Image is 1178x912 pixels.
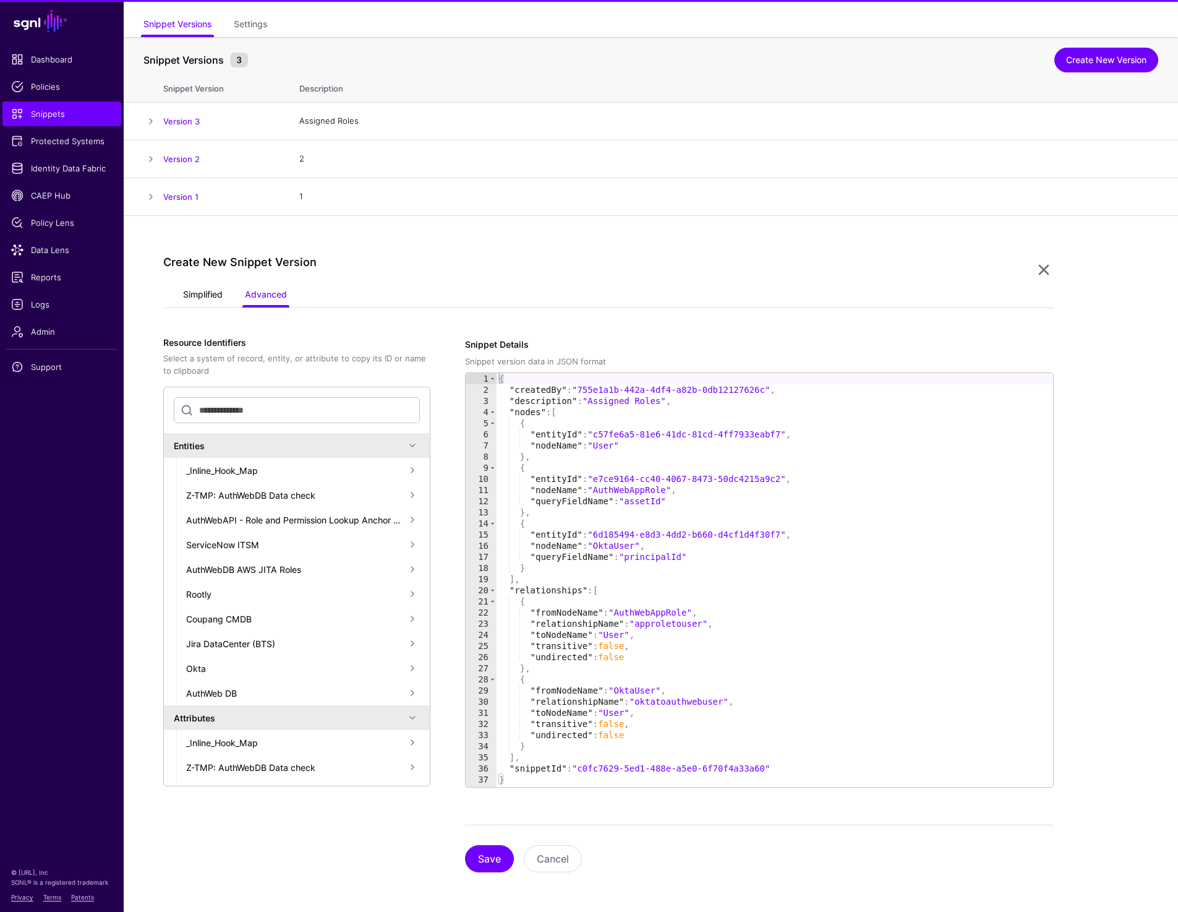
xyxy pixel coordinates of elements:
div: 37 [466,774,497,785]
div: 20 [466,585,497,596]
div: Z-TMP: AuthWebDB Data check [186,761,405,774]
div: 32 [466,718,497,729]
div: 15 [466,529,497,540]
a: Identity Data Fabric [2,156,121,181]
a: Data Lens [2,238,121,262]
a: Policies [2,74,121,99]
a: Advanced [245,284,287,308]
a: CAEP Hub [2,183,121,208]
span: Protected Systems [11,135,113,147]
div: 4 [466,407,497,418]
span: Toggle code folding, rows 21 through 27 [489,596,496,607]
a: Settings [234,14,267,37]
span: Toggle code folding, rows 20 through 35 [489,585,496,596]
span: Snippets [11,108,113,120]
div: Snippet version data in JSON format [465,356,606,368]
p: SGNL® is a registered trademark [11,877,113,887]
div: 16 [466,540,497,551]
span: Logs [11,298,113,311]
div: 11 [466,484,497,496]
span: Toggle code folding, rows 5 through 8 [489,418,496,429]
div: 6 [466,429,497,440]
div: 17 [466,551,497,562]
div: 36 [466,763,497,774]
button: Cancel [524,845,582,872]
div: 24 [466,629,497,640]
span: CAEP Hub [11,189,113,202]
span: Toggle code folding, rows 28 through 34 [489,674,496,685]
div: 25 [466,640,497,652]
div: 1 [466,373,497,384]
span: Data Lens [11,244,113,256]
div: Jira DataCenter (BTS) [186,637,405,650]
div: 30 [466,696,497,707]
div: 21 [466,596,497,607]
span: Policies [11,80,113,93]
a: Terms [43,893,61,901]
a: Version 3 [163,116,200,126]
div: Rootly [186,588,405,601]
div: 5 [466,418,497,429]
div: 23 [466,618,497,629]
div: Okta [186,662,405,675]
th: Snippet Version [163,71,287,103]
a: Policy Lens [2,210,121,235]
span: Support [11,361,113,373]
div: 29 [466,685,497,696]
a: Reports [2,265,121,290]
div: 8 [466,451,497,462]
div: 18 [466,562,497,574]
div: Coupang CMDB [186,613,405,626]
a: Patents [71,893,94,901]
a: Create New Version [1054,48,1158,72]
div: AuthWeb DB [186,687,405,700]
span: Reports [11,271,113,283]
div: 33 [466,729,497,741]
div: 19 [466,574,497,585]
div: 2 [299,153,1158,165]
span: Admin [11,325,113,338]
span: Snippet Versions [140,53,227,67]
div: 31 [466,707,497,718]
a: Dashboard [2,47,121,72]
div: 3 [466,395,497,407]
small: 3 [230,53,248,67]
div: 13 [466,507,497,518]
div: 2 [466,384,497,395]
a: Logs [2,292,121,317]
div: 1 [299,191,1158,203]
span: Identity Data Fabric [11,162,113,174]
div: 10 [466,473,497,484]
div: 7 [466,440,497,451]
a: Privacy [11,893,33,901]
span: Toggle code folding, rows 9 through 13 [489,462,496,473]
div: 35 [466,752,497,763]
a: Admin [2,319,121,344]
div: Assigned Roles [299,115,1158,127]
a: SGNL [7,7,116,35]
span: Policy Lens [11,217,113,229]
div: ServiceNow ITSM [186,538,405,551]
div: 28 [466,674,497,685]
div: 9 [466,462,497,473]
div: Z-TMP: AuthWebDB Data check [186,489,405,502]
p: © [URL], Inc [11,867,113,877]
span: Toggle code folding, rows 1 through 37 [489,373,496,384]
div: AuthWebAPI - Role and Permission Lookup Anchor Nodes [186,514,405,527]
h5: Resource Identifiers [163,338,430,348]
a: Snippet Versions [143,14,211,37]
a: Snippets [2,101,121,126]
div: _Inline_Hook_Map [186,736,405,749]
div: Entities [174,439,405,452]
button: Save [465,845,514,872]
a: Version 2 [163,154,200,164]
h2: Create New Snippet Version [163,256,1034,269]
th: Description [287,71,1178,103]
div: Attributes [174,712,405,725]
a: Protected Systems [2,129,121,153]
div: 22 [466,607,497,618]
div: 34 [466,741,497,752]
span: Toggle code folding, rows 14 through 18 [489,518,496,529]
div: 27 [466,663,497,674]
div: _Inline_Hook_Map [186,464,405,477]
